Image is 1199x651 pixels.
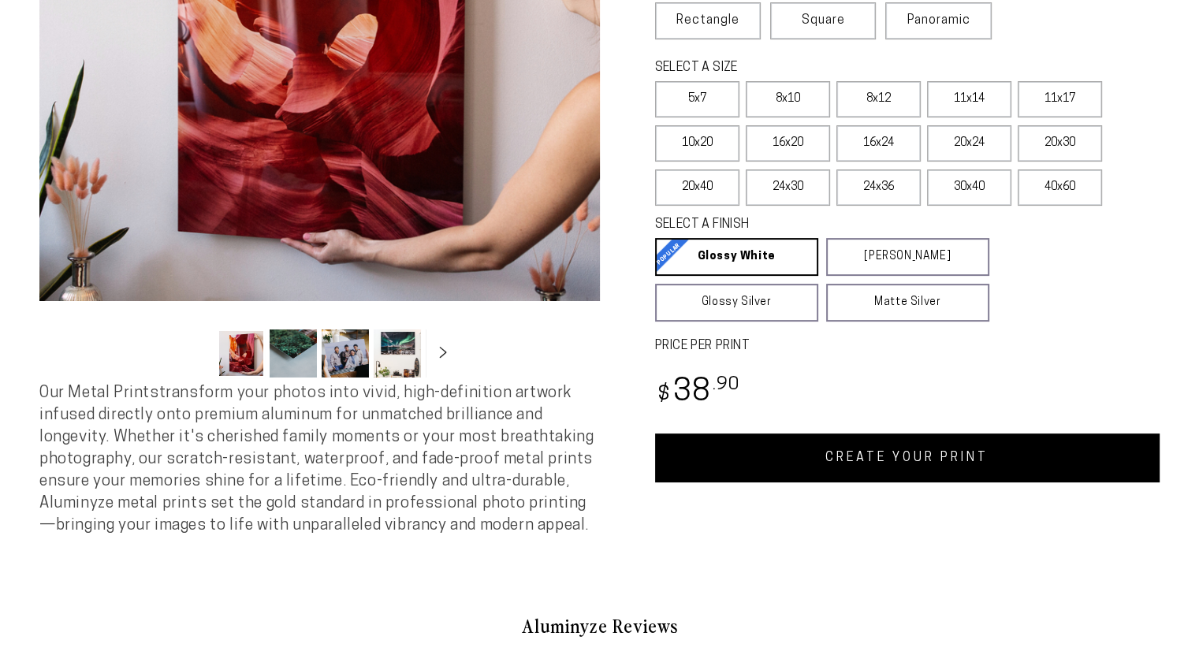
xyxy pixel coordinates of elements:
label: 20x24 [927,125,1011,162]
label: 24x36 [836,169,921,206]
label: 40x60 [1018,169,1102,206]
label: 10x20 [655,125,739,162]
sup: .90 [712,376,740,394]
button: Load image 3 in gallery view [322,329,369,378]
label: 11x14 [927,81,1011,117]
label: 30x40 [927,169,1011,206]
button: Load image 1 in gallery view [218,329,265,378]
button: Slide right [426,337,460,371]
span: Square [802,11,845,30]
label: 8x10 [746,81,830,117]
label: 16x24 [836,125,921,162]
a: [PERSON_NAME] [826,238,989,276]
span: Panoramic [907,14,970,27]
legend: SELECT A FINISH [655,216,952,234]
span: Rectangle [676,11,739,30]
button: Load image 2 in gallery view [270,329,317,378]
a: CREATE YOUR PRINT [655,433,1160,482]
label: 24x30 [746,169,830,206]
h2: Aluminyze Reviews [140,612,1060,639]
label: 11x17 [1018,81,1102,117]
bdi: 38 [655,378,741,408]
button: Load image 4 in gallery view [374,329,421,378]
label: 20x30 [1018,125,1102,162]
label: 5x7 [655,81,739,117]
label: 16x20 [746,125,830,162]
label: 20x40 [655,169,739,206]
legend: SELECT A SIZE [655,59,952,77]
a: Glossy Silver [655,284,818,322]
label: 8x12 [836,81,921,117]
label: PRICE PER PRINT [655,337,1160,355]
span: $ [657,385,671,406]
span: Our Metal Prints transform your photos into vivid, high-definition artwork infused directly onto ... [39,385,594,534]
a: Matte Silver [826,284,989,322]
a: Glossy White [655,238,818,276]
button: Slide left [178,337,213,371]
